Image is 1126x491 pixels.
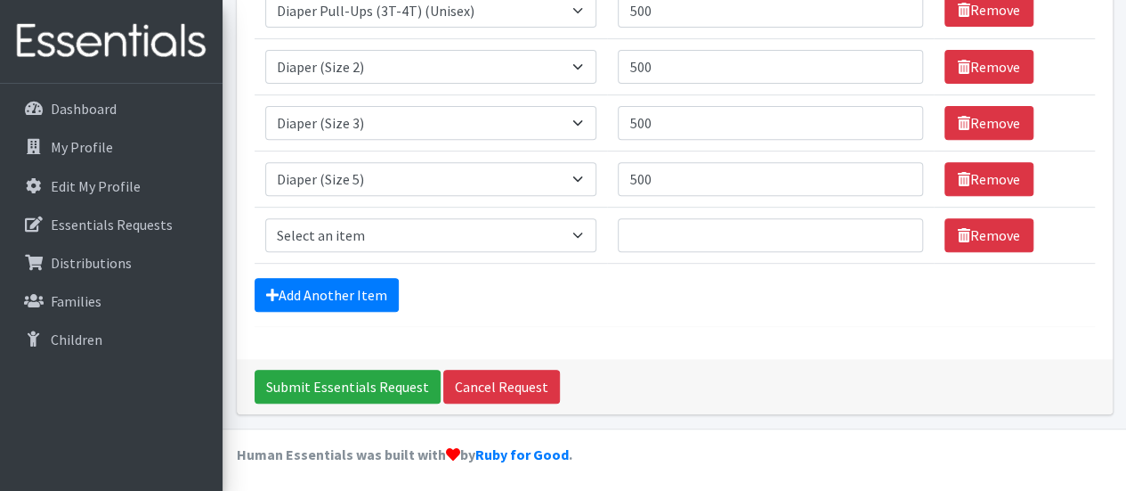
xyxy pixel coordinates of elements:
[944,218,1033,252] a: Remove
[51,254,132,272] p: Distributions
[51,100,117,118] p: Dashboard
[51,292,101,310] p: Families
[51,216,173,233] p: Essentials Requests
[475,446,569,463] a: Ruby for Good
[7,245,215,281] a: Distributions
[51,177,141,195] p: Edit My Profile
[7,91,215,127] a: Dashboard
[255,370,441,404] input: Submit Essentials Request
[443,370,560,404] a: Cancel Request
[7,129,215,165] a: My Profile
[237,446,572,463] strong: Human Essentials was built with by .
[7,12,215,71] img: HumanEssentials
[51,331,102,348] p: Children
[7,322,215,357] a: Children
[944,106,1033,140] a: Remove
[7,207,215,242] a: Essentials Requests
[51,138,113,156] p: My Profile
[7,283,215,319] a: Families
[255,278,399,312] a: Add Another Item
[7,168,215,204] a: Edit My Profile
[944,162,1033,196] a: Remove
[944,50,1033,84] a: Remove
